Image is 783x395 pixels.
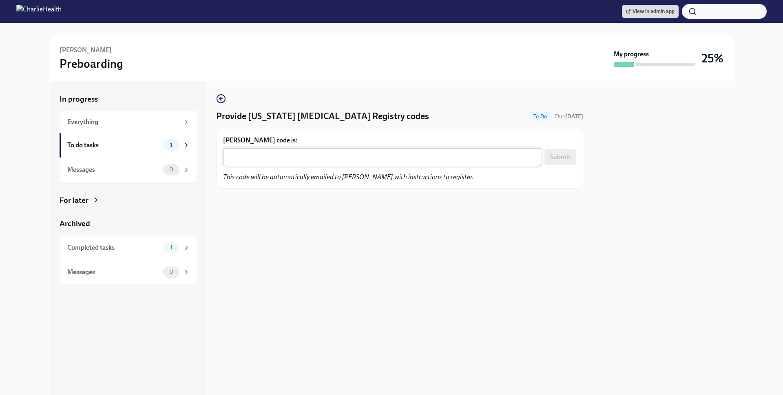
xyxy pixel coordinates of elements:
[702,51,723,66] h3: 25%
[60,158,197,182] a: Messages0
[60,195,197,206] a: For later
[67,165,160,174] div: Messages
[60,56,123,71] h3: Preboarding
[16,5,62,18] img: CharlieHealth
[223,136,576,145] label: [PERSON_NAME] code is:
[67,141,160,150] div: To do tasks
[60,133,197,158] a: To do tasks1
[67,118,179,126] div: Everything
[67,268,160,277] div: Messages
[60,111,197,133] a: Everything
[60,94,197,104] a: In progress
[164,166,178,173] span: 0
[555,113,583,120] span: Due
[165,142,177,148] span: 1
[60,235,197,260] a: Completed tasks1
[60,260,197,284] a: Messages0
[60,46,112,55] h6: [PERSON_NAME]
[529,113,552,120] span: To Do
[164,269,178,275] span: 0
[626,7,675,16] span: View in admin app
[223,173,474,181] em: This code will be automatically emailed to [PERSON_NAME] with instructions to register.
[555,113,583,120] span: August 25th, 2025 09:00
[165,244,177,251] span: 1
[60,218,197,229] a: Archived
[614,50,649,59] strong: My progress
[565,113,583,120] strong: [DATE]
[622,5,679,18] a: View in admin app
[67,243,160,252] div: Completed tasks
[216,110,429,122] h4: Provide [US_STATE] [MEDICAL_DATA] Registry codes
[60,195,88,206] div: For later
